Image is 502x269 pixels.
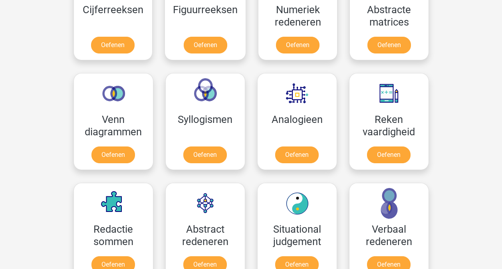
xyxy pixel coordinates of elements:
[275,146,319,163] a: Oefenen
[184,37,227,53] a: Oefenen
[367,146,411,163] a: Oefenen
[367,37,411,53] a: Oefenen
[183,146,227,163] a: Oefenen
[276,37,319,53] a: Oefenen
[91,146,135,163] a: Oefenen
[91,37,135,53] a: Oefenen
